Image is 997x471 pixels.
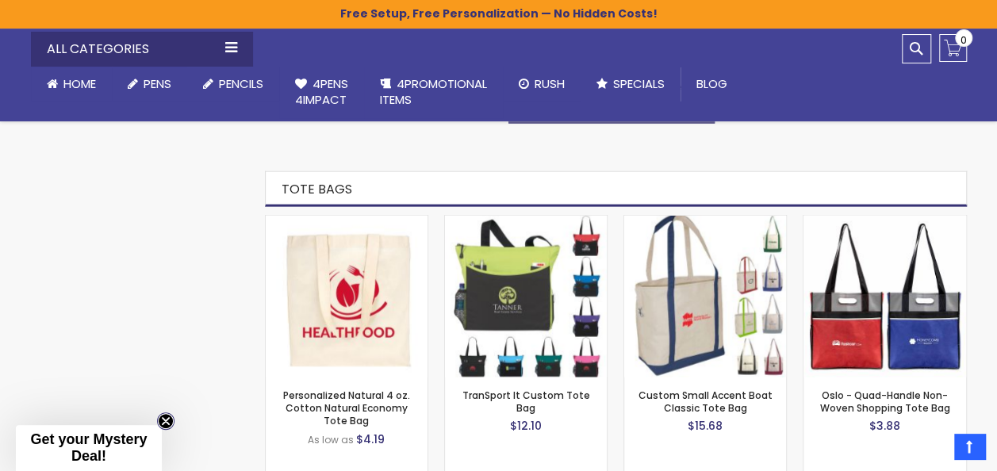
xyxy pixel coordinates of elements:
[364,67,503,118] a: 4PROMOTIONALITEMS
[144,75,171,92] span: Pens
[308,433,354,446] span: As low as
[187,67,279,101] a: Pencils
[266,216,428,377] img: Personalized Natural 4 oz. Cotton Natural Economy Tote Bag
[462,389,589,415] a: TranSport It Custom Tote Bag
[30,431,147,464] span: Get your Mystery Deal!
[681,67,743,101] a: Blog
[356,431,385,447] span: $4.19
[803,216,965,377] img: Oslo - Quad-Handle Non-Woven Shopping Tote Bag
[295,75,348,108] span: 4Pens 4impact
[613,75,665,92] span: Specials
[16,425,162,471] div: Get your Mystery Deal!Close teaser
[445,215,607,228] a: TranSport It Custom Tote Bag
[624,215,786,228] a: Custom Small Accent Boat Classic Tote Bag
[31,67,112,101] a: Home
[503,67,581,101] a: Rush
[535,75,565,92] span: Rush
[939,34,967,62] a: 0
[638,389,773,415] a: Custom Small Accent Boat Classic Tote Bag
[219,75,263,92] span: Pencils
[445,216,607,377] img: TranSport It Custom Tote Bag
[266,215,428,228] a: Personalized Natural 4 oz. Cotton Natural Economy Tote Bag
[112,67,187,101] a: Pens
[279,67,364,118] a: 4Pens4impact
[510,418,542,434] span: $12.10
[283,389,410,427] a: Personalized Natural 4 oz. Cotton Natural Economy Tote Bag
[63,75,96,92] span: Home
[157,412,174,430] button: Close teaser
[380,75,487,108] span: 4PROMOTIONAL ITEMS
[696,75,727,92] span: Blog
[581,67,681,101] a: Specials
[624,216,786,377] img: Custom Small Accent Boat Classic Tote Bag
[265,171,967,207] h2: Tote Bags
[961,33,967,48] span: 0
[803,215,965,228] a: Oslo - Quad-Handle Non-Woven Shopping Tote Bag
[31,32,253,67] div: All Categories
